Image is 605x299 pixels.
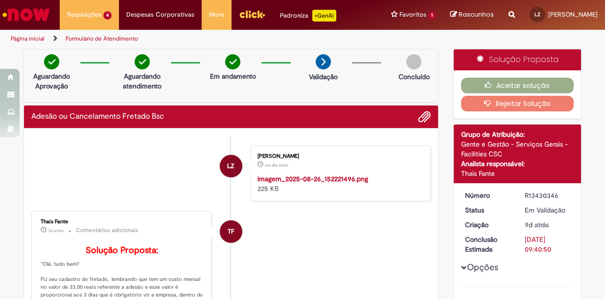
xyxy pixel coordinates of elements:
button: Adicionar anexos [418,110,431,123]
a: Formulário de Atendimento [66,35,138,43]
div: 19/08/2025 18:16:36 [525,220,570,230]
span: 3d atrás [48,228,64,234]
p: +GenAi [312,10,336,21]
time: 25/08/2025 16:13:02 [48,228,64,234]
a: Rascunhos [450,10,494,20]
span: 4 [103,11,112,20]
div: Thais Fante [220,220,242,243]
span: LZ [535,11,540,18]
div: Analista responsável: [461,159,574,169]
div: Padroniza [280,10,336,21]
img: check-circle-green.png [225,54,240,69]
dt: Criação [458,220,518,230]
span: More [209,10,224,20]
span: [PERSON_NAME] [548,10,598,19]
a: Página inicial [11,35,45,43]
span: TF [228,220,234,243]
span: Rascunhos [459,10,494,19]
span: Requisições [67,10,101,20]
div: [PERSON_NAME] [257,153,420,159]
dt: Número [458,191,518,200]
div: Grupo de Atribuição: [461,129,574,139]
time: 19/08/2025 18:16:36 [525,220,549,229]
div: 225 KB [257,174,420,193]
img: img-circle-grey.png [406,54,421,69]
img: check-circle-green.png [135,54,150,69]
div: Solução Proposta [454,49,582,70]
img: click_logo_yellow_360x200.png [239,7,265,21]
span: Favoritos [399,10,426,20]
div: [DATE] 09:40:50 [525,235,570,254]
span: LZ [227,154,234,178]
span: um dia atrás [265,162,288,168]
div: Leonardo Higa Zaduski [220,155,242,177]
div: Thais Fante [461,169,574,178]
div: Gente e Gestão - Serviços Gerais - Facilities CSC [461,139,574,159]
p: Em andamento [210,71,256,81]
button: Aceitar solução [461,78,574,93]
p: Concluído [398,72,430,82]
div: Thais Fante [41,219,204,225]
span: 9d atrás [525,220,549,229]
div: R13430346 [525,191,570,200]
img: ServiceNow [1,5,51,24]
span: Despesas Corporativas [126,10,194,20]
button: Rejeitar Solução [461,96,574,111]
span: 1 [428,11,436,20]
div: Em Validação [525,205,570,215]
dt: Status [458,205,518,215]
time: 26/08/2025 15:22:23 [265,162,288,168]
dt: Conclusão Estimada [458,235,518,254]
ul: Trilhas de página [7,30,396,48]
img: arrow-next.png [316,54,331,69]
p: Validação [309,72,338,82]
p: Aguardando Aprovação [28,71,75,91]
small: Comentários adicionais [76,226,139,235]
p: Aguardando atendimento [118,71,166,91]
img: check-circle-green.png [44,54,59,69]
h2: Adesão ou Cancelamento Fretado Bsc Histórico de tíquete [31,112,164,121]
a: imagem_2025-08-26_152221496.png [257,174,368,183]
b: Solução Proposta: [86,245,158,256]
